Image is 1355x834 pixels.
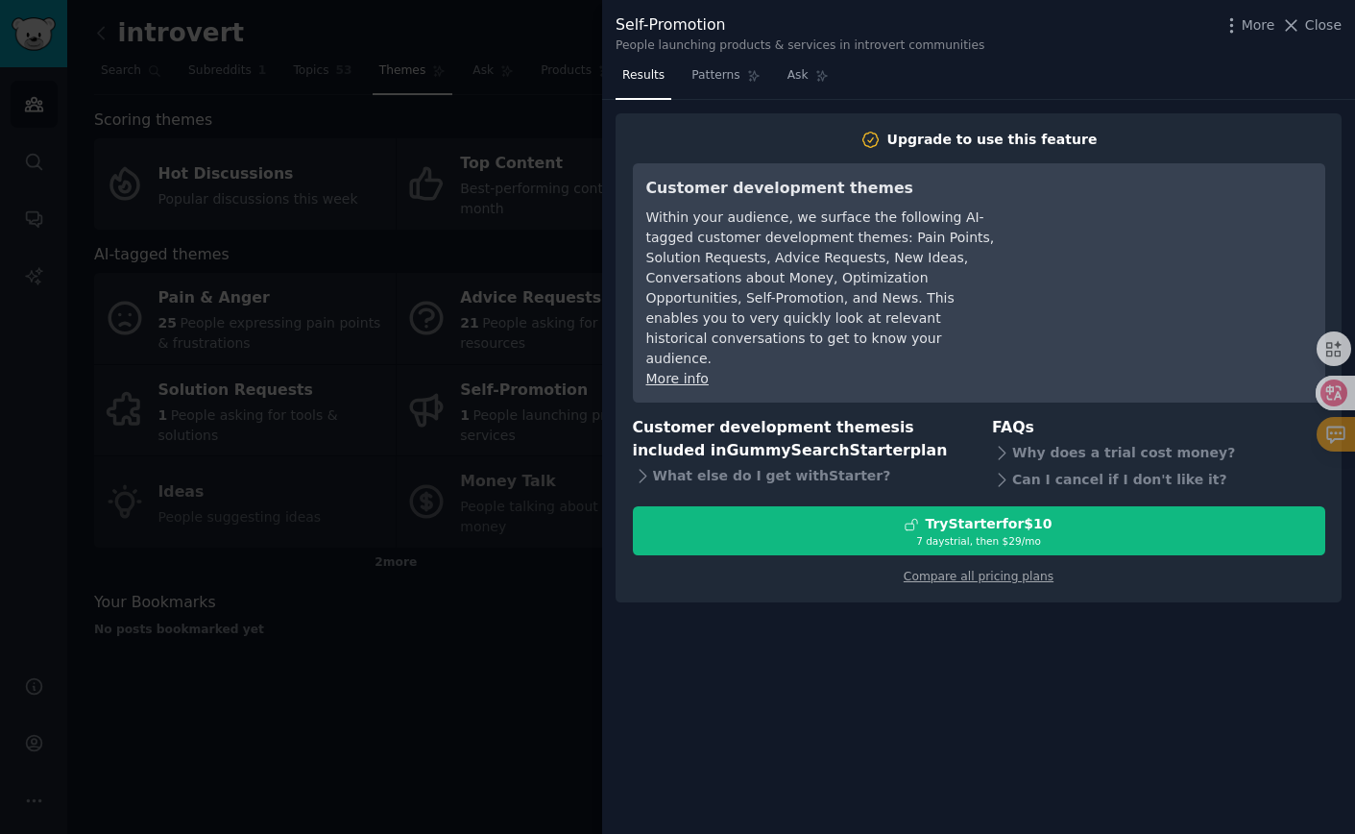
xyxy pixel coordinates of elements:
[616,37,984,55] div: People launching products & services in introvert communities
[992,466,1325,493] div: Can I cancel if I don't like it?
[1222,15,1275,36] button: More
[616,13,984,37] div: Self-Promotion
[992,439,1325,466] div: Why does a trial cost money?
[633,416,966,463] h3: Customer development themes is included in plan
[781,61,835,100] a: Ask
[634,534,1324,548] div: 7 days trial, then $ 29 /mo
[646,177,997,201] h3: Customer development themes
[646,371,709,386] a: More info
[887,130,1098,150] div: Upgrade to use this feature
[726,441,909,459] span: GummySearch Starter
[685,61,766,100] a: Patterns
[646,208,997,369] div: Within your audience, we surface the following AI-tagged customer development themes: Pain Points...
[1305,15,1342,36] span: Close
[622,67,665,85] span: Results
[691,67,739,85] span: Patterns
[633,506,1325,555] button: TryStarterfor$107 daystrial, then $29/mo
[992,416,1325,440] h3: FAQs
[1281,15,1342,36] button: Close
[925,514,1052,534] div: Try Starter for $10
[1024,177,1312,321] iframe: YouTube video player
[787,67,809,85] span: Ask
[1242,15,1275,36] span: More
[904,570,1053,583] a: Compare all pricing plans
[616,61,671,100] a: Results
[633,463,966,490] div: What else do I get with Starter ?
